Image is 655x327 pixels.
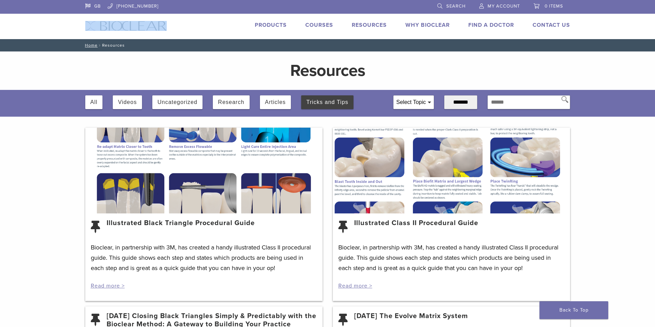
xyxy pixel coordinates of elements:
[545,3,563,9] span: 0 items
[255,22,287,28] a: Products
[405,22,450,28] a: Why Bioclear
[354,219,478,235] a: Illustrated Class II Procedural Guide
[218,95,244,109] button: Research
[394,96,434,109] div: Select Topic
[90,95,98,109] button: All
[352,22,387,28] a: Resources
[468,22,514,28] a: Find A Doctor
[83,43,98,48] a: Home
[338,242,565,273] p: Bioclear, in partnership with 3M, has created a handy illustrated Class II procedural guide. This...
[157,95,197,109] button: Uncategorized
[85,21,167,31] img: Bioclear
[107,219,255,235] a: Illustrated Black Triangle Procedural Guide
[446,3,466,9] span: Search
[533,22,570,28] a: Contact Us
[168,62,488,79] h1: Resources
[338,282,372,289] a: Read more >
[305,22,333,28] a: Courses
[80,39,575,51] nav: Resources
[539,301,608,319] a: Back To Top
[118,95,137,109] button: Videos
[98,44,102,47] span: /
[91,282,125,289] a: Read more >
[91,242,317,273] p: Bioclear, in partnership with 3M, has created a handy illustrated Class II procedural guide. This...
[265,95,286,109] button: Articles
[306,95,348,109] button: Tricks and Tips
[488,3,520,9] span: My Account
